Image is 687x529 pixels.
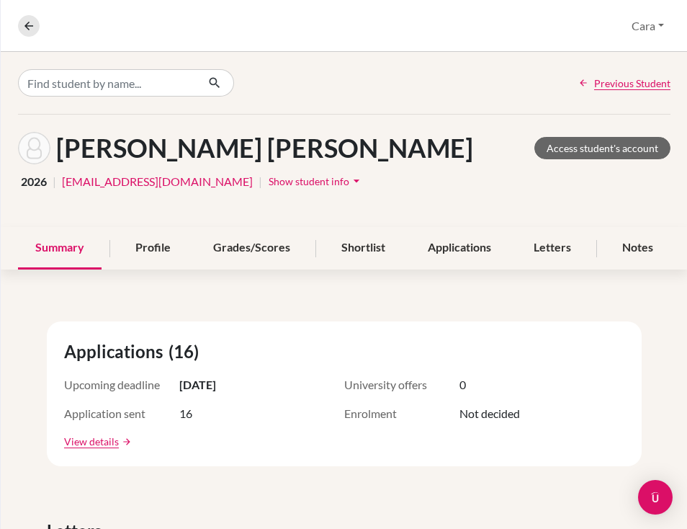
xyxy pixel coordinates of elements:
[53,173,56,190] span: |
[169,339,205,365] span: (16)
[179,405,192,422] span: 16
[21,173,47,190] span: 2026
[594,76,670,91] span: Previous Student
[64,339,169,365] span: Applications
[18,132,50,164] img: Paolo Risi Morán's avatar
[259,173,262,190] span: |
[605,227,670,270] div: Notes
[344,376,459,394] span: University offers
[625,12,670,40] button: Cara
[18,227,102,270] div: Summary
[349,174,364,188] i: arrow_drop_down
[179,376,216,394] span: [DATE]
[534,137,670,159] a: Access student's account
[344,405,459,422] span: Enrolment
[459,405,520,422] span: Not decided
[269,175,349,187] span: Show student info
[119,437,132,447] a: arrow_forward
[459,376,466,394] span: 0
[64,376,179,394] span: Upcoming deadline
[64,434,119,449] a: View details
[268,170,364,192] button: Show student infoarrow_drop_down
[64,405,179,422] span: Application sent
[56,133,473,164] h1: [PERSON_NAME] [PERSON_NAME]
[516,227,588,270] div: Letters
[18,69,197,97] input: Find student by name...
[62,173,253,190] a: [EMAIL_ADDRESS][DOMAIN_NAME]
[196,227,307,270] div: Grades/Scores
[578,76,670,91] a: Previous Student
[410,227,508,270] div: Applications
[638,480,673,515] div: Open Intercom Messenger
[118,227,188,270] div: Profile
[324,227,403,270] div: Shortlist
